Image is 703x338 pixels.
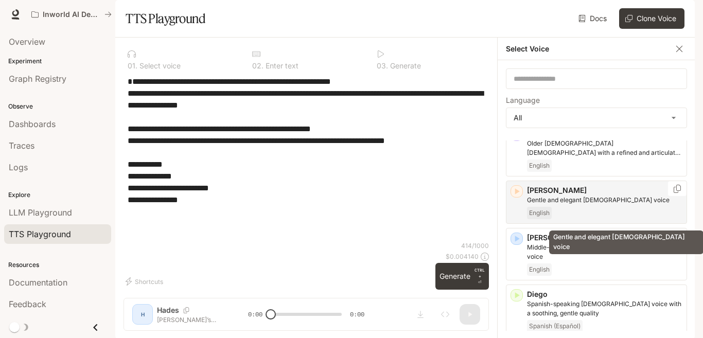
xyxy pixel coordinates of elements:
p: Spanish-speaking male voice with a soothing, gentle quality [527,299,682,318]
p: [PERSON_NAME] [527,233,682,243]
p: Middle-aged man with a smooth, calm and friendly voice [527,243,682,261]
p: ⏎ [474,267,485,286]
p: 0 2 . [252,62,263,69]
span: English [527,207,552,219]
button: GenerateCTRL +⏎ [435,263,489,290]
button: Copy Voice ID [672,185,682,193]
p: 0 3 . [377,62,388,69]
p: 0 1 . [128,62,137,69]
p: $ 0.004140 [446,252,479,261]
p: Generate [388,62,421,69]
p: [PERSON_NAME] [527,185,682,195]
p: Inworld AI Demos [43,10,100,19]
h1: TTS Playground [126,8,205,29]
p: Language [506,97,540,104]
p: Diego [527,289,682,299]
span: English [527,263,552,276]
p: CTRL + [474,267,485,279]
button: Shortcuts [124,273,167,290]
p: Select voice [137,62,181,69]
p: Older British male with a refined and articulate voice [527,139,682,157]
button: Clone Voice [619,8,684,29]
span: English [527,159,552,172]
div: All [506,108,687,128]
button: All workspaces [27,4,116,25]
p: Gentle and elegant female voice [527,195,682,205]
p: Enter text [263,62,298,69]
span: Spanish (Español) [527,320,583,332]
a: Docs [576,8,611,29]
